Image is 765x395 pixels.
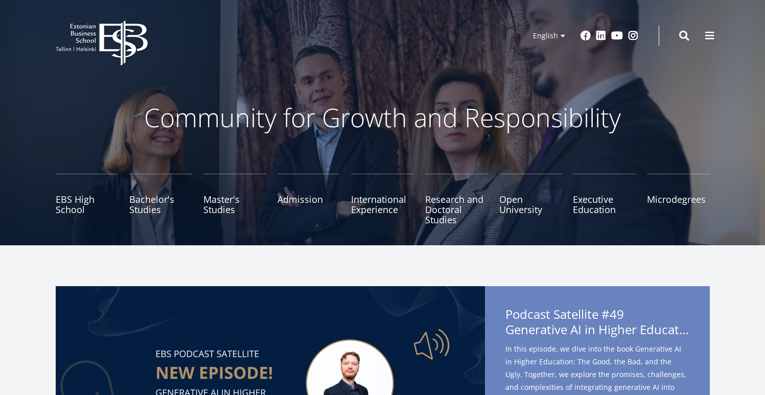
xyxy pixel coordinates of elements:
span: Podcast Satellite #49 [505,307,689,340]
a: Microdegrees [647,174,710,225]
a: EBS High School [56,174,119,225]
a: Admission [277,174,340,225]
a: Executive Education [573,174,636,225]
a: Research and Doctoral Studies [425,174,488,225]
a: International Experience [351,174,414,225]
a: Instagram [628,31,638,41]
a: Linkedin [596,31,606,41]
a: Master's Studies [203,174,266,225]
a: Facebook [581,31,591,41]
a: Bachelor's Studies [129,174,192,225]
a: Youtube [611,31,623,41]
span: Generative AI in Higher Education: The Good, the Bad, and the Ugly [505,322,689,337]
p: Community for Growth and Responsibility [112,102,654,133]
a: Open University [499,174,562,225]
